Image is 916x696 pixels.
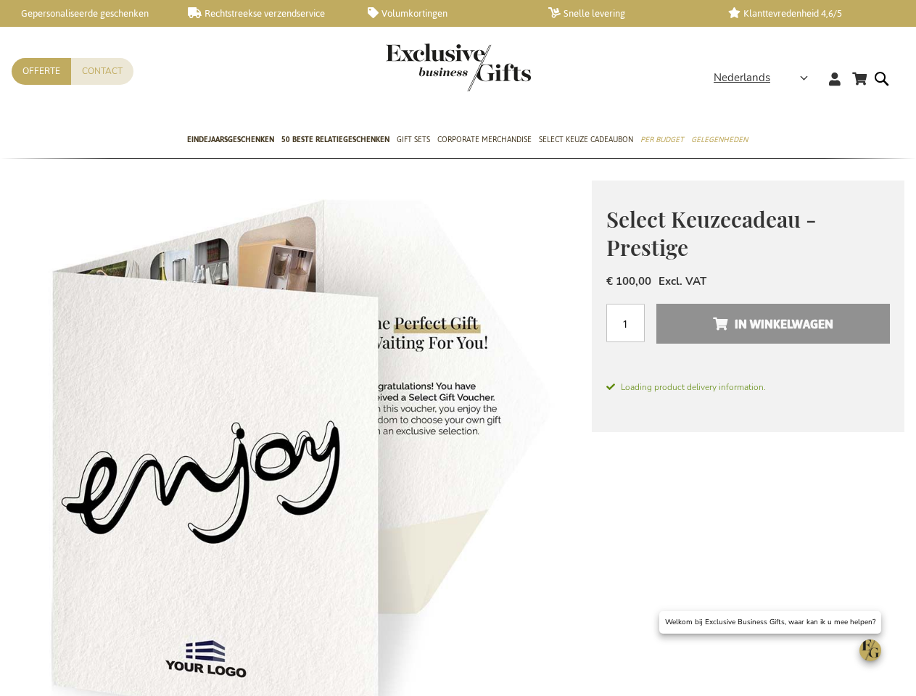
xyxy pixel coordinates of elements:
span: Nederlands [714,70,770,86]
a: Gepersonaliseerde geschenken [7,7,165,20]
a: Rechtstreekse verzendservice [188,7,345,20]
a: Offerte [12,58,71,85]
a: Snelle levering [548,7,706,20]
a: Per Budget [640,123,684,159]
span: Gelegenheden [691,132,748,147]
a: Contact [71,58,133,85]
a: Gift Sets [397,123,430,159]
a: Eindejaarsgeschenken [187,123,274,159]
span: Select Keuzecadeau - Prestige [606,204,817,262]
a: Corporate Merchandise [437,123,532,159]
span: Excl. VAT [659,274,706,289]
a: Volumkortingen [368,7,525,20]
span: Loading product delivery information. [606,381,890,394]
span: Select Keuze Cadeaubon [539,132,633,147]
a: Gelegenheden [691,123,748,159]
span: € 100,00 [606,274,651,289]
a: 50 beste relatiegeschenken [281,123,389,159]
span: Gift Sets [397,132,430,147]
img: Exclusive Business gifts logo [386,43,531,91]
a: Select Keuze Cadeaubon [539,123,633,159]
a: Klanttevredenheid 4,6/5 [728,7,886,20]
span: 50 beste relatiegeschenken [281,132,389,147]
span: Corporate Merchandise [437,132,532,147]
span: Eindejaarsgeschenken [187,132,274,147]
input: Aantal [606,304,645,342]
a: store logo [386,43,458,91]
span: Per Budget [640,132,684,147]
